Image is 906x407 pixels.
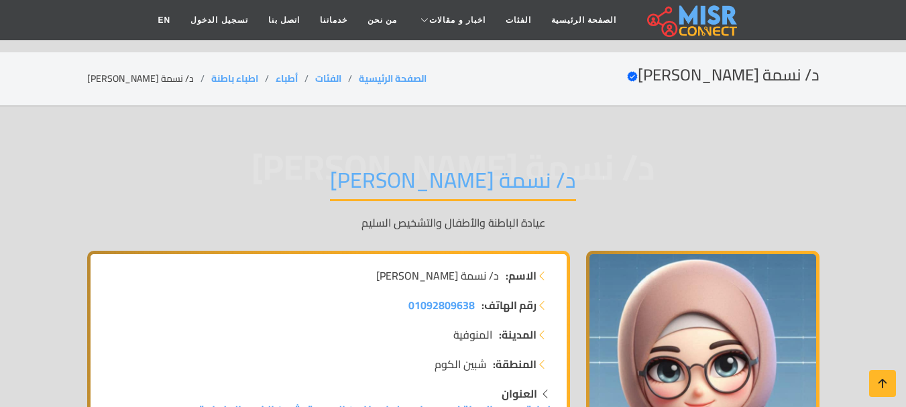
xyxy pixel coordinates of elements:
strong: المدينة: [499,327,536,343]
a: خدماتنا [310,7,357,33]
h2: د/ نسمة [PERSON_NAME] [627,66,819,85]
strong: العنوان [502,384,537,404]
a: اطباء باطنة [211,70,258,87]
a: تسجيل الدخول [180,7,258,33]
p: عيادة الباطنة والأطفال والتشخيص السليم [87,215,819,231]
a: من نحن [357,7,407,33]
span: اخبار و مقالات [429,14,486,26]
a: الصفحة الرئيسية [359,70,427,87]
a: 01092809638 [408,297,475,313]
span: د/ نسمة [PERSON_NAME] [376,268,499,284]
a: الصفحة الرئيسية [541,7,626,33]
strong: الاسم: [506,268,536,284]
a: اتصل بنا [258,7,310,33]
span: المنوفية [453,327,492,343]
span: شبين الكوم [435,356,486,372]
a: EN [148,7,181,33]
img: main.misr_connect [647,3,737,37]
svg: Verified account [627,71,638,82]
strong: المنطقة: [493,356,536,372]
li: د/ نسمة [PERSON_NAME] [87,72,211,86]
a: اخبار و مقالات [407,7,496,33]
span: 01092809638 [408,295,475,315]
a: الفئات [315,70,341,87]
h1: د/ نسمة [PERSON_NAME] [330,167,576,201]
a: أطباء [276,70,298,87]
a: الفئات [496,7,541,33]
strong: رقم الهاتف: [482,297,536,313]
